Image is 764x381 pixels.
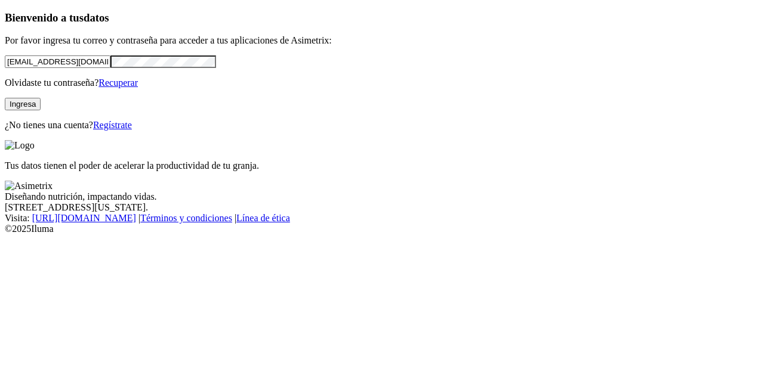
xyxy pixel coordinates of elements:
[5,120,759,131] p: ¿No tienes una cuenta?
[98,78,138,88] a: Recuperar
[93,120,132,130] a: Regístrate
[5,55,110,68] input: Tu correo
[5,35,759,46] p: Por favor ingresa tu correo y contraseña para acceder a tus aplicaciones de Asimetrix:
[5,140,35,151] img: Logo
[5,191,759,202] div: Diseñando nutrición, impactando vidas.
[5,160,759,171] p: Tus datos tienen el poder de acelerar la productividad de tu granja.
[5,181,53,191] img: Asimetrix
[140,213,232,223] a: Términos y condiciones
[5,213,759,224] div: Visita : | |
[5,224,759,234] div: © 2025 Iluma
[5,78,759,88] p: Olvidaste tu contraseña?
[5,202,759,213] div: [STREET_ADDRESS][US_STATE].
[236,213,290,223] a: Línea de ética
[32,213,136,223] a: [URL][DOMAIN_NAME]
[84,11,109,24] span: datos
[5,98,41,110] button: Ingresa
[5,11,759,24] h3: Bienvenido a tus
